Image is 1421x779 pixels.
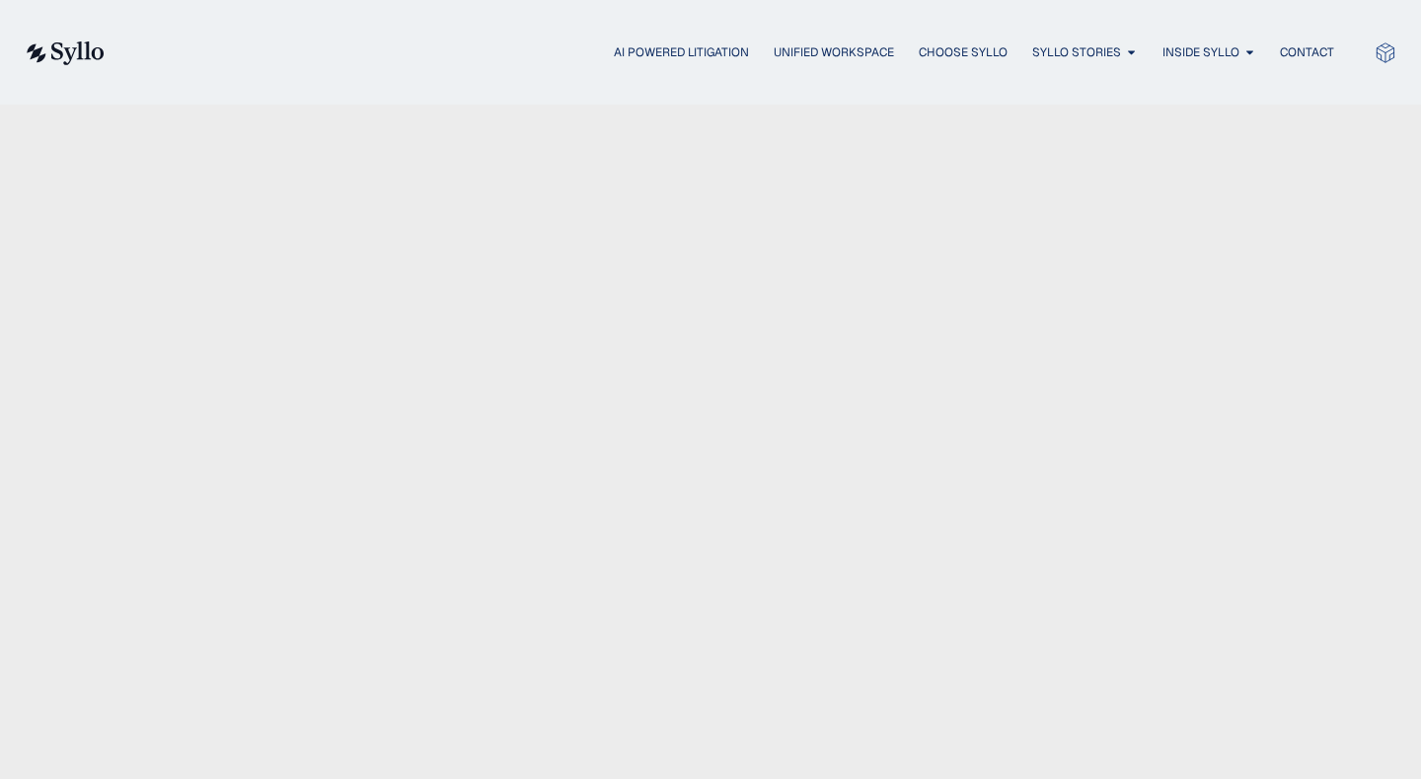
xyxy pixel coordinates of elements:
[1281,43,1335,61] a: Contact
[919,43,1008,61] a: Choose Syllo
[24,41,105,65] img: syllo
[1032,43,1121,61] a: Syllo Stories
[144,43,1335,62] nav: Menu
[614,43,749,61] a: AI Powered Litigation
[1162,43,1239,61] a: Inside Syllo
[774,43,894,61] a: Unified Workspace
[144,43,1335,62] div: Menu Toggle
